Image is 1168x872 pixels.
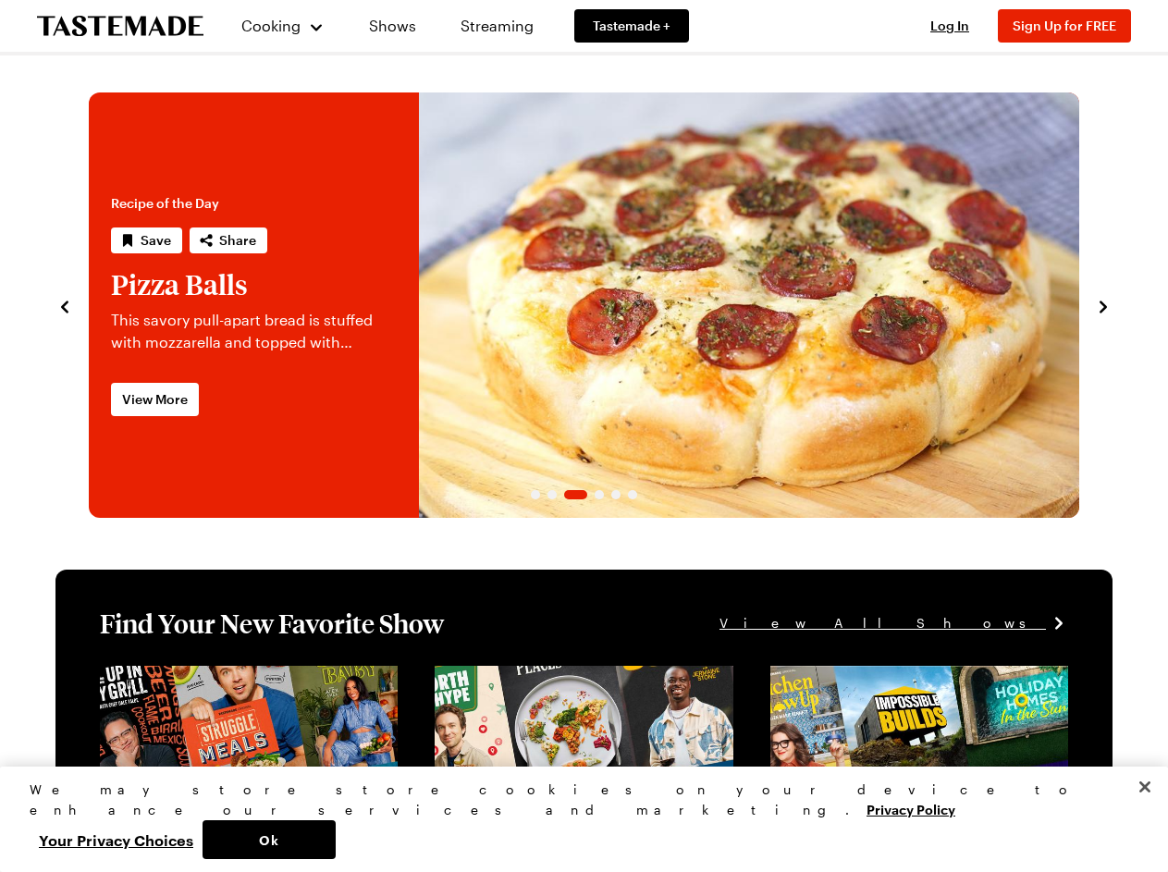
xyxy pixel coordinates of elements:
div: We may store store cookies on your device to enhance our services and marketing. [30,780,1123,820]
span: Log In [930,18,969,33]
button: Save recipe [111,227,182,253]
a: More information about your privacy, opens in a new tab [867,800,955,817]
h1: Find Your New Favorite Show [100,607,444,640]
button: Sign Up for FREE [998,9,1131,43]
a: Tastemade + [574,9,689,43]
button: navigate to previous item [55,294,74,316]
a: View full content for [object Object] [100,668,352,685]
div: 3 / 6 [89,92,1079,518]
button: navigate to next item [1094,294,1113,316]
a: View full content for [object Object] [770,668,1023,685]
span: Go to slide 3 [564,490,587,499]
a: View All Shows [719,613,1068,633]
button: Cooking [240,4,325,48]
a: View More [111,383,199,416]
span: View All Shows [719,613,1046,633]
span: Go to slide 6 [628,490,637,499]
span: Cooking [241,17,301,34]
button: Your Privacy Choices [30,820,203,859]
span: Go to slide 5 [611,490,621,499]
span: View More [122,390,188,409]
button: Close [1125,767,1165,807]
div: Privacy [30,780,1123,859]
span: Go to slide 1 [531,490,540,499]
span: Go to slide 2 [547,490,557,499]
span: Share [219,231,256,250]
span: Save [141,231,171,250]
button: Share [190,227,267,253]
span: Go to slide 4 [595,490,604,499]
span: Tastemade + [593,17,670,35]
a: To Tastemade Home Page [37,16,203,37]
span: Sign Up for FREE [1013,18,1116,33]
button: Ok [203,820,336,859]
button: Log In [913,17,987,35]
a: View full content for [object Object] [435,668,687,685]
